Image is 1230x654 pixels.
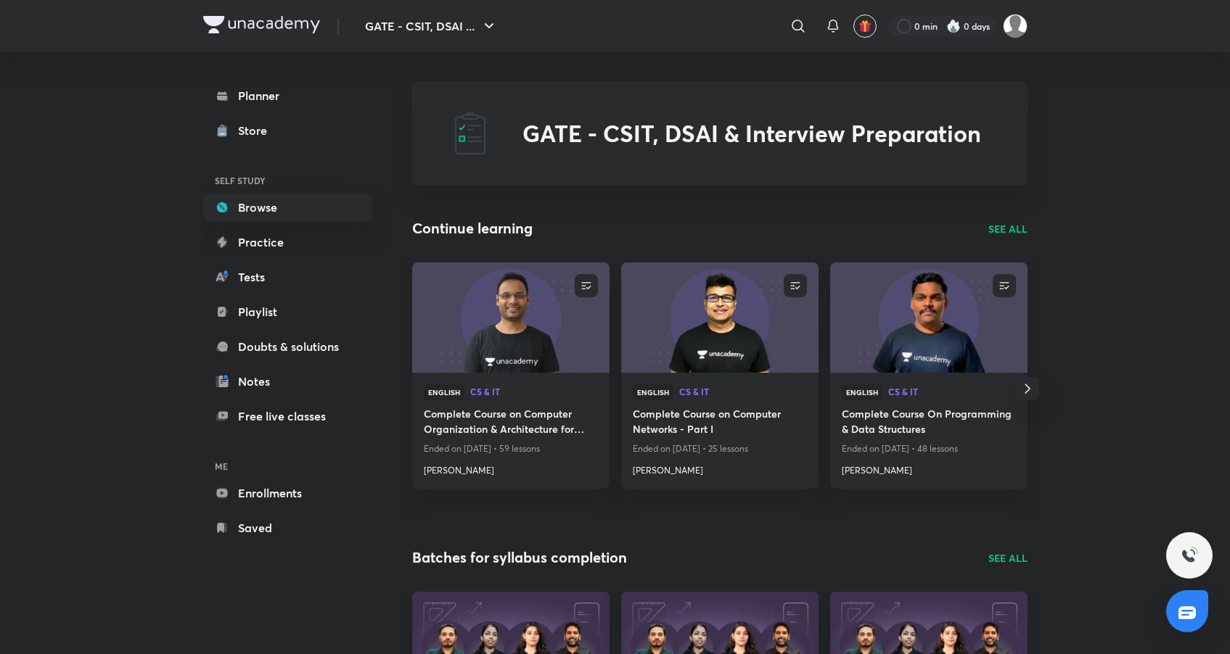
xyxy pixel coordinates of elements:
[888,387,1016,396] span: CS & IT
[633,439,807,458] p: Ended on [DATE] • 25 lessons
[888,387,1016,397] a: CS & IT
[203,193,372,222] a: Browse
[203,81,372,110] a: Planner
[424,439,598,458] p: Ended on [DATE] • 59 lessons
[988,550,1028,566] a: SEE ALL
[203,454,372,479] h6: ME
[447,110,493,157] img: GATE - CSIT, DSAI & Interview Preparation
[842,458,1016,477] a: [PERSON_NAME]
[424,458,598,477] a: [PERSON_NAME]
[621,262,819,373] a: new-thumbnail
[203,479,372,508] a: Enrollments
[203,16,320,37] a: Company Logo
[410,261,611,373] img: new-thumbnail
[619,261,820,373] img: new-thumbnail
[203,168,372,193] h6: SELF STUDY
[412,218,533,239] h2: Continue learning
[828,261,1029,373] img: new-thumbnail
[356,12,507,41] button: GATE - CSIT, DSAI ...
[633,384,673,400] span: English
[679,387,807,397] a: CS & IT
[1181,547,1198,564] img: ttu
[522,120,981,147] h2: GATE - CSIT, DSAI & Interview Preparation
[470,387,598,397] a: CS & IT
[1003,14,1028,38] img: Mayank Prakash
[203,402,372,431] a: Free live classes
[203,116,372,145] a: Store
[424,384,464,400] span: English
[633,406,807,439] a: Complete Course on Computer Networks - Part I
[203,262,372,291] a: Tests
[203,332,372,361] a: Doubts & solutions
[203,228,372,257] a: Practice
[858,20,872,33] img: avatar
[470,387,598,396] span: CS & IT
[842,384,882,400] span: English
[203,513,372,542] a: Saved
[412,262,610,373] a: new-thumbnail
[830,262,1028,373] a: new-thumbnail
[842,406,1016,439] a: Complete Course On Programming & Data Structures
[203,367,372,396] a: Notes
[424,406,598,439] a: Complete Course on Computer Organization & Architecture for GATE 2024 & 2025
[238,122,276,139] div: Store
[946,19,961,33] img: streak
[412,547,627,568] h2: Batches for syllabus completion
[679,387,807,396] span: CS & IT
[988,221,1028,236] a: SEE ALL
[842,439,1016,458] p: Ended on [DATE] • 48 lessons
[633,458,807,477] a: [PERSON_NAME]
[203,297,372,326] a: Playlist
[853,15,877,38] button: avatar
[203,16,320,33] img: Company Logo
